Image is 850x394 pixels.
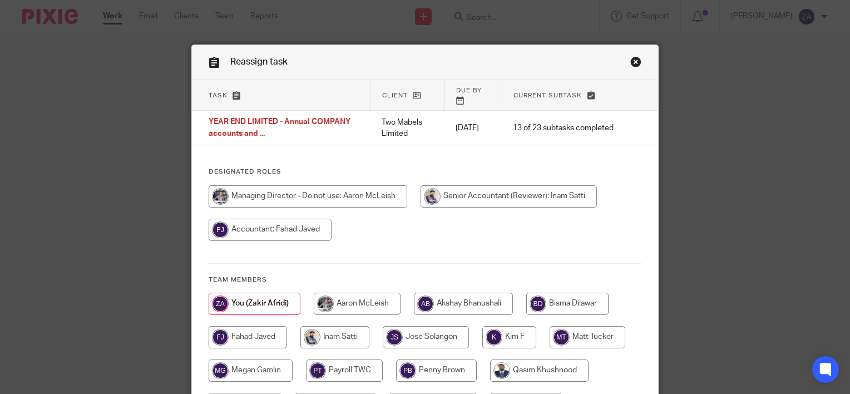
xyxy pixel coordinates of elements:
[209,119,350,138] span: YEAR END LIMITED - Annual COMPANY accounts and ...
[456,87,482,93] span: Due by
[382,117,433,140] p: Two Mabels Limited
[382,92,408,98] span: Client
[456,122,491,134] p: [DATE]
[513,92,582,98] span: Current subtask
[209,275,641,284] h4: Team members
[630,56,641,71] a: Close this dialog window
[209,168,641,176] h4: Designated Roles
[230,57,288,66] span: Reassign task
[209,92,228,98] span: Task
[502,111,625,145] td: 13 of 23 subtasks completed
